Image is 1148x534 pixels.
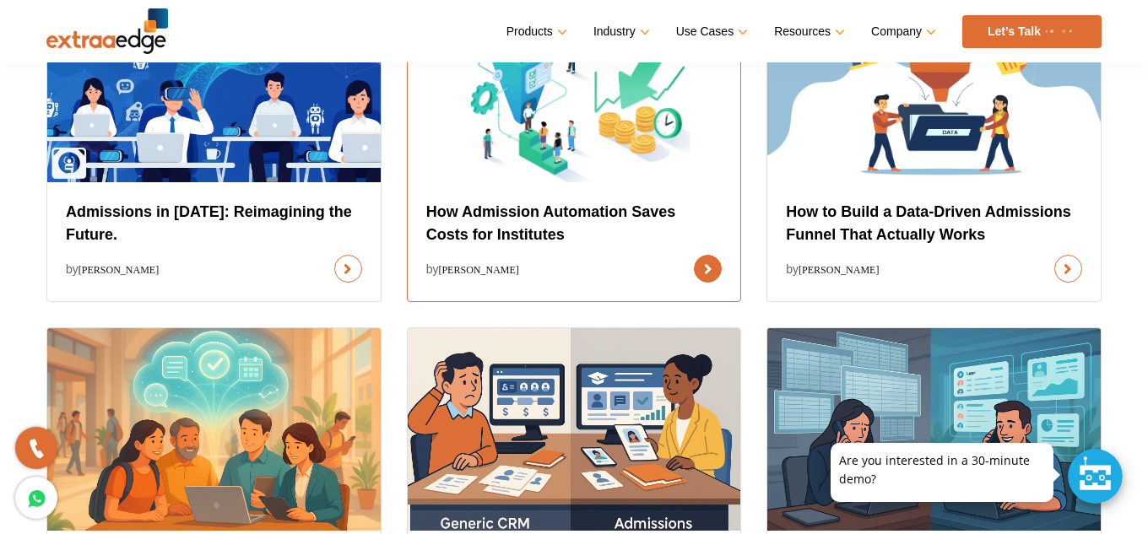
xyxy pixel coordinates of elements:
[962,15,1102,48] a: Let’s Talk
[593,19,647,44] a: Industry
[676,19,745,44] a: Use Cases
[871,19,933,44] a: Company
[506,19,564,44] a: Products
[774,19,842,44] a: Resources
[1068,449,1123,504] div: Chat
